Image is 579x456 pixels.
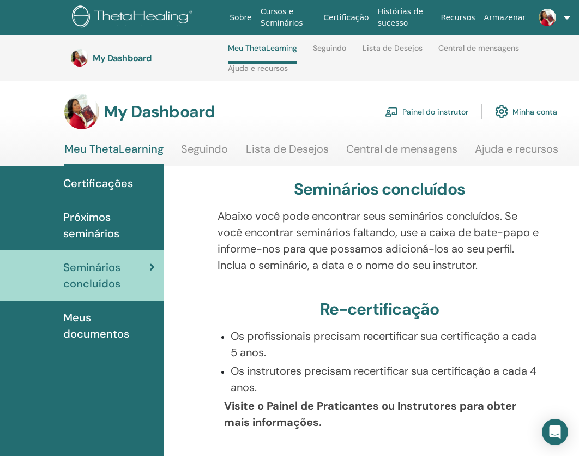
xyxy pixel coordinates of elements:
div: Open Intercom Messenger [542,419,568,445]
a: Certificação [319,8,373,28]
span: Próximos seminários [63,209,155,242]
span: Meus documentos [63,309,155,342]
a: Central de mensagens [438,44,519,61]
a: Meu ThetaLearning [64,142,164,166]
h3: My Dashboard [104,102,215,122]
a: Ajuda e recursos [475,142,558,164]
h3: Re-certificação [320,299,439,319]
a: Armazenar [480,8,530,28]
a: Painel do instrutor [385,99,468,123]
p: Abaixo você pode encontrar seus seminários concluídos. Se você encontrar seminários faltando, use... [218,208,542,273]
img: chalkboard-teacher.svg [385,107,398,117]
p: Os instrutores precisam recertificar sua certificação a cada 4 anos. [231,363,542,395]
a: Ajuda e recursos [228,64,288,81]
img: cog.svg [495,102,508,121]
img: default.jpg [64,94,99,129]
a: Meu ThetaLearning [228,44,297,64]
a: Recursos [436,8,479,28]
a: Cursos e Seminários [256,2,319,33]
p: Os profissionais precisam recertificar sua certificação a cada 5 anos. [231,328,542,361]
img: logo.png [72,5,197,30]
a: Central de mensagens [346,142,457,164]
a: Seguindo [181,142,228,164]
a: Lista de Desejos [363,44,423,61]
a: Lista de Desejos [246,142,329,164]
b: Visite o Painel de Praticantes ou Instrutores para obter mais informações. [224,399,516,429]
h3: Seminários concluídos [294,179,465,199]
img: default.jpg [71,49,88,67]
a: Minha conta [495,99,557,123]
a: Sobre [225,8,256,28]
img: default.jpg [539,9,556,26]
h3: My Dashboard [93,53,202,63]
a: Seguindo [313,44,346,61]
span: Certificações [63,175,133,191]
a: Histórias de sucesso [373,2,437,33]
span: Seminários concluídos [63,259,149,292]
